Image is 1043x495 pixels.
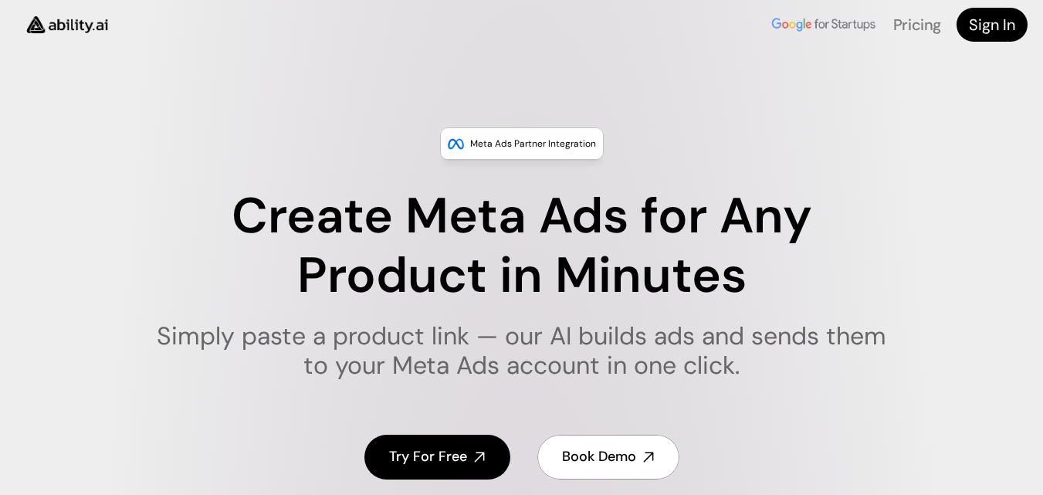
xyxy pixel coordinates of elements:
[562,447,636,466] h4: Book Demo
[470,136,596,151] p: Meta Ads Partner Integration
[893,15,941,35] a: Pricing
[389,447,467,466] h4: Try For Free
[147,321,896,381] h1: Simply paste a product link — our AI builds ads and sends them to your Meta Ads account in one cl...
[364,435,510,479] a: Try For Free
[537,435,679,479] a: Book Demo
[147,187,896,306] h1: Create Meta Ads for Any Product in Minutes
[969,14,1015,36] h4: Sign In
[957,8,1028,42] a: Sign In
